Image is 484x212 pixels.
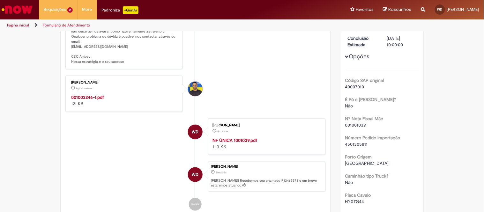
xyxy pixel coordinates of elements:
[345,192,371,198] b: Placa Cavalo
[1,3,34,16] img: ServiceNow
[387,35,417,48] div: [DATE] 10:00:00
[192,124,199,140] span: WD
[71,94,178,107] div: 121 KB
[356,6,374,13] span: Favoritos
[345,103,353,109] span: Não
[345,97,396,102] b: É Pó e [PERSON_NAME]?
[192,167,199,182] span: WD
[345,154,372,160] b: Porto Origem
[65,161,326,192] li: WENDEL DOUGLAS
[7,23,29,28] a: Página inicial
[212,137,257,143] a: NF ÚNICA 1001039.pdf
[387,26,404,32] span: 9m atrás
[5,19,318,31] ul: Trilhas de página
[211,178,322,188] p: [PERSON_NAME]! Recebemos seu chamado R13465578 e em breve estaremos atuando.
[123,6,138,14] p: +GenAi
[343,35,382,48] dt: Conclusão Estimada
[437,7,443,11] span: WD
[71,94,104,100] a: 001003246-1.pdf
[76,86,93,90] span: Agora mesmo
[216,171,227,174] span: 9m atrás
[345,141,368,147] span: 4501305811
[67,7,73,13] span: 2
[389,6,412,12] span: Rascunhos
[345,135,400,141] b: Número Pedido Importação
[217,129,228,133] span: 9m atrás
[44,6,66,13] span: Requisições
[383,7,412,13] a: Rascunhos
[345,160,389,166] span: [GEOGRAPHIC_DATA]
[212,137,319,150] div: 11.3 KB
[345,199,364,204] span: HYX7G44
[71,81,178,84] div: [PERSON_NAME]
[345,116,383,121] b: Nº Nota Fiscal Mãe
[345,179,353,185] span: Não
[345,77,384,83] b: Código SAP original
[212,123,319,127] div: [PERSON_NAME]
[211,165,322,169] div: [PERSON_NAME]
[82,6,92,13] span: More
[188,167,203,182] div: WENDEL DOUGLAS
[447,7,479,12] span: [PERSON_NAME]
[188,82,203,96] div: André Junior
[345,173,389,179] b: Caminhão tipo Truck?
[102,6,138,14] div: Padroniza
[387,26,404,32] time: 31/08/2025 10:50:13
[43,23,90,28] a: Formulário de Atendimento
[345,122,366,128] span: 001001039
[188,125,203,139] div: WENDEL DOUGLAS
[345,84,364,90] span: 40007010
